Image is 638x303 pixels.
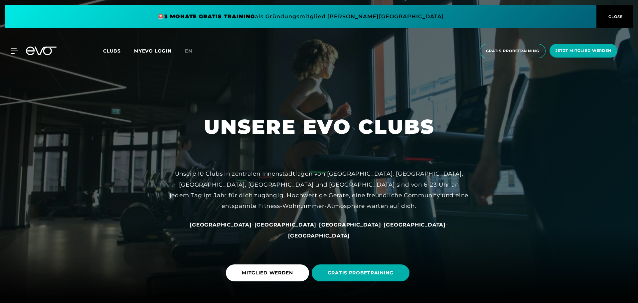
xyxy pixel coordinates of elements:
a: [GEOGRAPHIC_DATA] [288,232,350,239]
span: GRATIS PROBETRAINING [328,269,394,276]
a: Gratis Probetraining [478,44,548,58]
span: [GEOGRAPHIC_DATA] [384,222,446,228]
a: [GEOGRAPHIC_DATA] [190,221,252,228]
h1: UNSERE EVO CLUBS [204,114,434,140]
span: MITGLIED WERDEN [242,269,293,276]
span: [GEOGRAPHIC_DATA] [319,222,381,228]
a: [GEOGRAPHIC_DATA] [384,221,446,228]
span: [GEOGRAPHIC_DATA] [288,232,350,239]
a: GRATIS PROBETRAINING [312,259,412,286]
span: [GEOGRAPHIC_DATA] [190,222,252,228]
span: Gratis Probetraining [486,48,539,54]
span: Jetzt Mitglied werden [556,48,611,54]
span: CLOSE [607,14,623,20]
div: Unsere 10 Clubs in zentralen Innenstadtlagen von [GEOGRAPHIC_DATA], [GEOGRAPHIC_DATA], [GEOGRAPHI... [169,168,469,211]
span: en [185,48,192,54]
span: [GEOGRAPHIC_DATA] [254,222,317,228]
a: Clubs [103,48,134,54]
a: en [185,47,200,55]
a: MITGLIED WERDEN [226,259,312,286]
div: - - - - [169,219,469,241]
span: Clubs [103,48,121,54]
a: [GEOGRAPHIC_DATA] [319,221,381,228]
a: [GEOGRAPHIC_DATA] [254,221,317,228]
button: CLOSE [596,5,633,28]
a: Jetzt Mitglied werden [548,44,619,58]
a: MYEVO LOGIN [134,48,172,54]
